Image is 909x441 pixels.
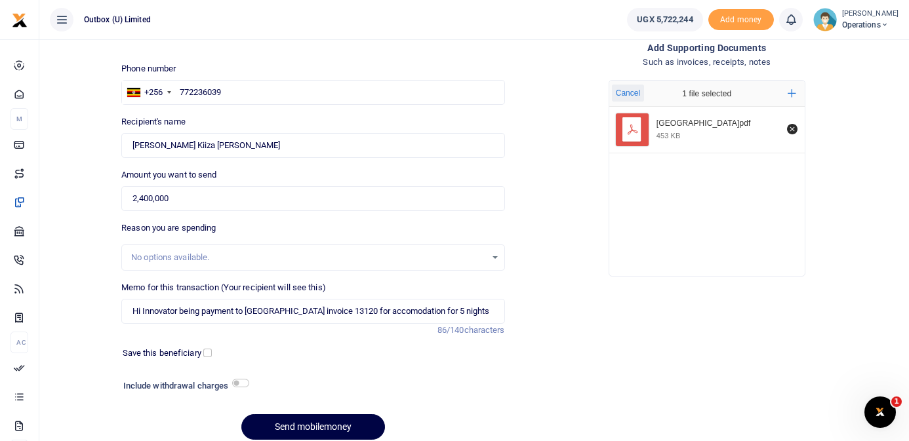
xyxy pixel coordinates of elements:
a: profile-user [PERSON_NAME] Operations [813,8,899,31]
input: Loading name... [121,133,504,158]
label: Memo for this transaction (Your recipient will see this) [121,281,326,294]
input: Enter extra information [121,299,504,324]
div: Uganda: +256 [122,81,174,104]
div: File Uploader [609,80,805,277]
li: Ac [10,332,28,353]
a: UGX 5,722,244 [627,8,702,31]
li: Toup your wallet [708,9,774,31]
div: No options available. [131,251,485,264]
button: Remove file [785,122,799,136]
span: characters [464,325,505,335]
small: [PERSON_NAME] [842,9,899,20]
span: 1 [891,396,902,407]
div: 453 KB [656,131,681,140]
span: Add money [708,9,774,31]
iframe: Intercom live chat [864,396,896,428]
h4: Such as invoices, receipts, notes [515,55,899,69]
h4: Add supporting Documents [515,41,899,55]
label: Phone number [121,62,176,75]
label: Reason you are spending [121,221,216,235]
button: Cancel [612,85,644,102]
button: Add more files [782,84,801,103]
h6: Include withdrawal charges [123,381,243,391]
span: Outbox (U) Limited [79,14,156,26]
a: logo-small logo-large logo-large [12,14,28,24]
label: Save this beneficiary [123,347,201,360]
img: profile-user [813,8,837,31]
li: Wallet ballance [622,8,708,31]
div: Oxford Hotel.pdf [656,119,780,129]
input: UGX [121,186,504,211]
li: M [10,108,28,130]
label: Amount you want to send [121,168,216,182]
button: Send mobilemoney [241,414,385,440]
span: UGX 5,722,244 [637,13,693,26]
span: 86/140 [437,325,464,335]
a: Add money [708,14,774,24]
img: logo-small [12,12,28,28]
div: 1 file selected [651,81,763,107]
span: Operations [842,19,899,31]
div: +256 [144,86,163,99]
input: Enter phone number [121,80,504,105]
label: Recipient's name [121,115,186,128]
